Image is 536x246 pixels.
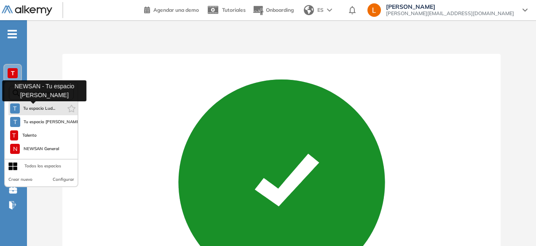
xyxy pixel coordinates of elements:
i: - [8,33,17,35]
div: NEWSAN - Tu espacio [PERSON_NAME] [2,80,86,101]
span: T [11,70,15,77]
span: N [13,145,17,152]
img: Logo [2,5,52,16]
span: ES [317,6,324,14]
span: Tu espacio [PERSON_NAME]... [24,119,78,125]
button: Onboarding [252,1,294,19]
img: arrow [327,8,332,12]
span: Tu espacio Lud... [23,105,56,112]
span: Onboarding [266,7,294,13]
span: Agendar una demo [153,7,199,13]
span: T [13,119,17,125]
span: T [13,105,16,112]
span: NEWSAN General [23,145,59,152]
span: Tutoriales [222,7,246,13]
span: Talento [21,132,38,139]
a: Agendar una demo [144,4,199,14]
div: Todos los espacios [24,163,61,169]
span: [PERSON_NAME][EMAIL_ADDRESS][DOMAIN_NAME] [386,10,514,17]
button: Crear nuevo [8,176,32,183]
button: Configurar [53,176,74,183]
img: world [304,5,314,15]
span: T [12,132,16,139]
span: [PERSON_NAME] [386,3,514,10]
